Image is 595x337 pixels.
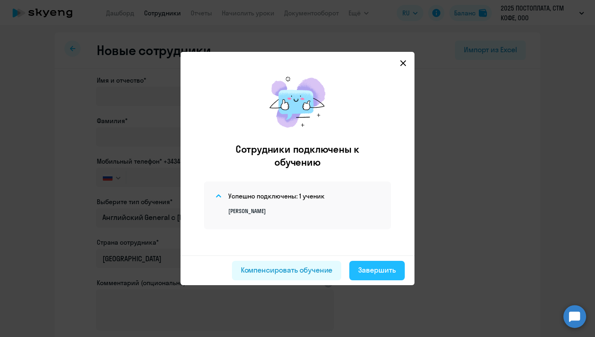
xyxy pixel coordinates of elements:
[358,265,396,275] div: Завершить
[228,207,381,215] p: [PERSON_NAME]
[232,261,342,280] button: Компенсировать обучение
[228,192,325,200] h4: Успешно подключены: 1 ученик
[241,265,333,275] div: Компенсировать обучение
[349,261,405,280] button: Завершить
[219,143,376,168] h2: Сотрудники подключены к обучению
[261,68,334,136] img: results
